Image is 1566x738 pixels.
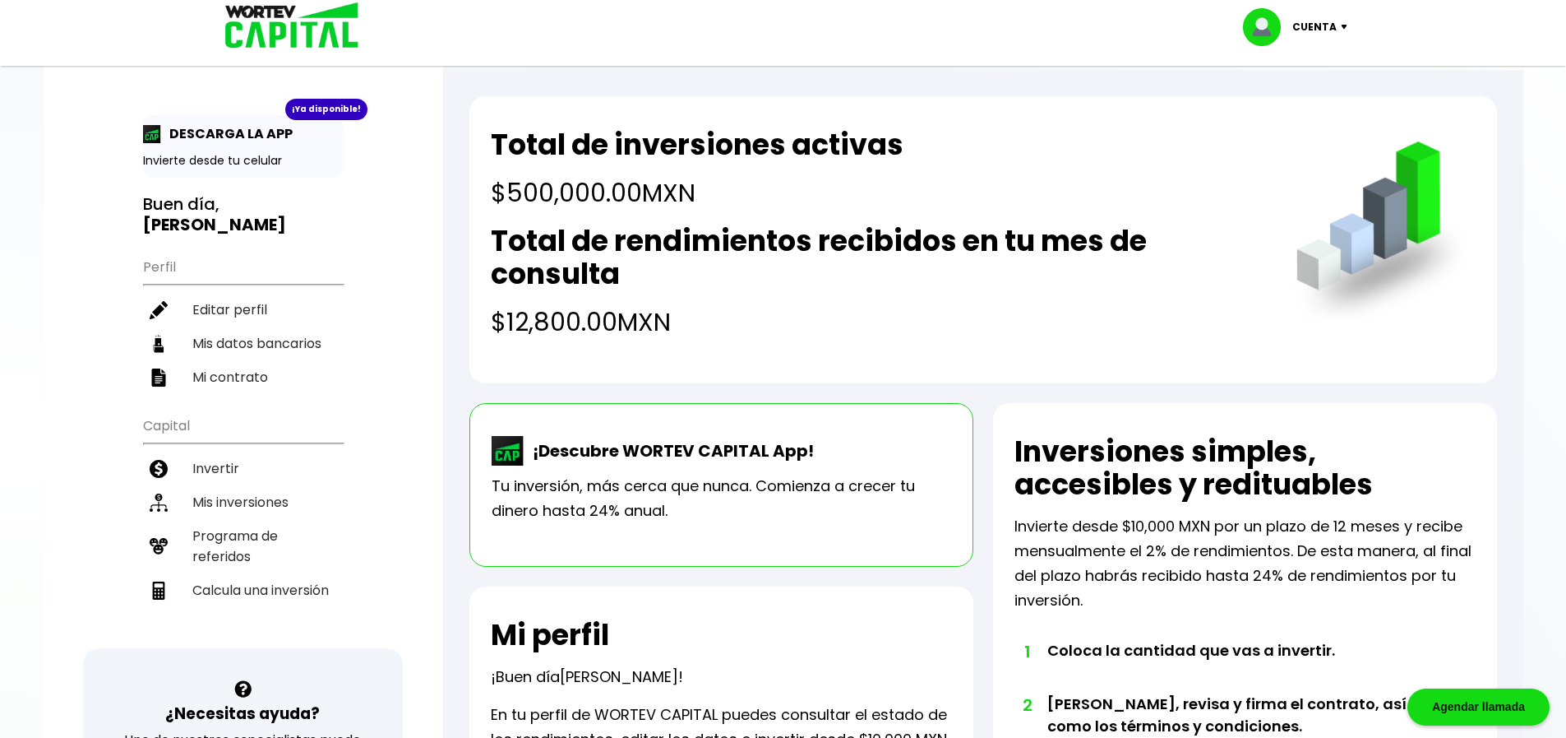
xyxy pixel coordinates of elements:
[491,665,683,689] p: ¡Buen día !
[1047,639,1430,693] li: Coloca la cantidad que vas a invertir.
[165,702,320,726] h3: ¿Necesitas ayuda?
[150,369,168,387] img: contrato-icon.f2db500c.svg
[161,123,293,144] p: DESCARGA LA APP
[491,225,1263,290] h2: Total de rendimientos recibidos en tu mes de consulta
[143,452,343,485] a: Invertir
[150,582,168,600] img: calculadora-icon.17d418c4.svg
[150,301,168,319] img: editar-icon.952d3147.svg
[143,152,343,169] p: Invierte desde tu celular
[560,666,678,687] span: [PERSON_NAME]
[143,327,343,360] a: Mis datos bancarios
[1407,689,1550,726] div: Agendar llamada
[143,194,343,235] h3: Buen día,
[492,474,951,523] p: Tu inversión, más cerca que nunca. Comienza a crecer tu dinero hasta 24% anual.
[150,537,168,555] img: recomiendanos-icon.9b8e9327.svg
[492,436,524,466] img: wortev-capital-app-icon
[143,360,343,394] a: Mi contrato
[1023,693,1031,717] span: 2
[491,619,609,652] h2: Mi perfil
[1014,435,1476,501] h2: Inversiones simples, accesibles y redituables
[143,248,343,394] ul: Perfil
[1023,639,1031,664] span: 1
[1014,514,1476,613] p: Invierte desde $10,000 MXN por un plazo de 12 meses y recibe mensualmente el 2% de rendimientos. ...
[143,125,161,143] img: app-icon
[1337,25,1359,30] img: icon-down
[285,99,367,120] div: ¡Ya disponible!
[143,519,343,573] a: Programa de referidos
[1292,15,1337,39] p: Cuenta
[143,213,286,236] b: [PERSON_NAME]
[524,439,814,463] p: ¡Descubre WORTEV CAPITAL App!
[150,494,168,512] img: inversiones-icon.6695dc30.svg
[143,407,343,648] ul: Capital
[150,335,168,353] img: datos-icon.10cf9172.svg
[1243,8,1292,46] img: profile-image
[150,460,168,478] img: invertir-icon.b3b967d7.svg
[491,174,903,211] h4: $500,000.00 MXN
[143,573,343,607] a: Calcula una inversión
[491,128,903,161] h2: Total de inversiones activas
[491,304,1263,341] h4: $12,800.00 MXN
[143,485,343,519] a: Mis inversiones
[1289,142,1476,328] img: grafica.516fef24.png
[143,293,343,327] a: Editar perfil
